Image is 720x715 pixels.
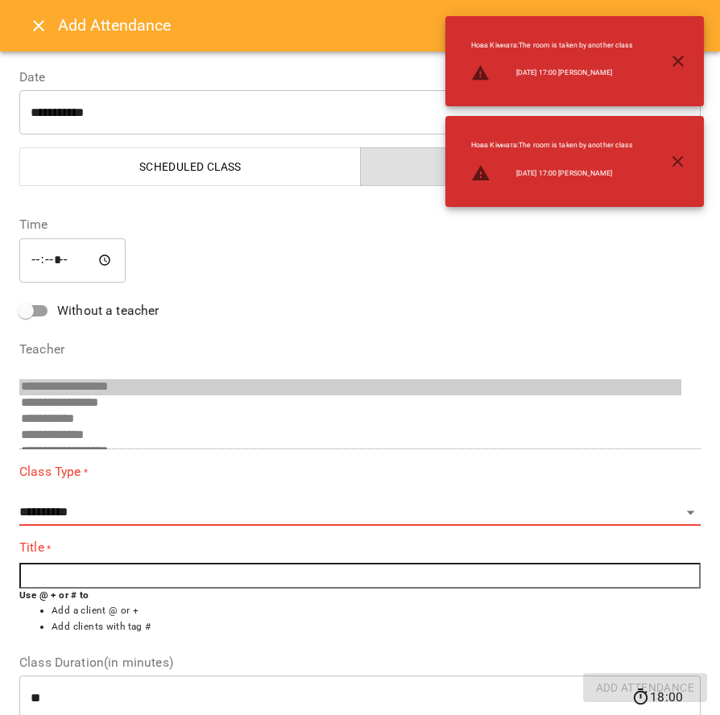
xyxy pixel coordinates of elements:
label: Class Duration(in minutes) [19,656,701,669]
label: Teacher [19,343,701,356]
span: Scheduled class [30,157,351,176]
span: Without a teacher [57,301,159,320]
li: Add a client @ or + [52,603,701,619]
label: Date [19,71,701,84]
li: Add clients with tag # [52,619,701,635]
h6: Add Attendance [58,13,701,38]
label: Class Type [19,462,701,481]
button: Scheduled class [19,147,361,186]
li: [DATE] 17:00 [PERSON_NAME] [458,157,646,189]
b: Use @ + or # to [19,589,89,601]
li: Нова Кімната : The room is taken by another class [458,34,646,57]
li: Нова Кімната : The room is taken by another class [458,134,646,157]
label: Time [19,218,701,231]
span: Out of Schedule [370,157,692,176]
label: Title [19,539,701,557]
button: Close [19,6,58,45]
li: [DATE] 17:00 [PERSON_NAME] [458,57,646,89]
button: Out of Schedule [360,147,701,186]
